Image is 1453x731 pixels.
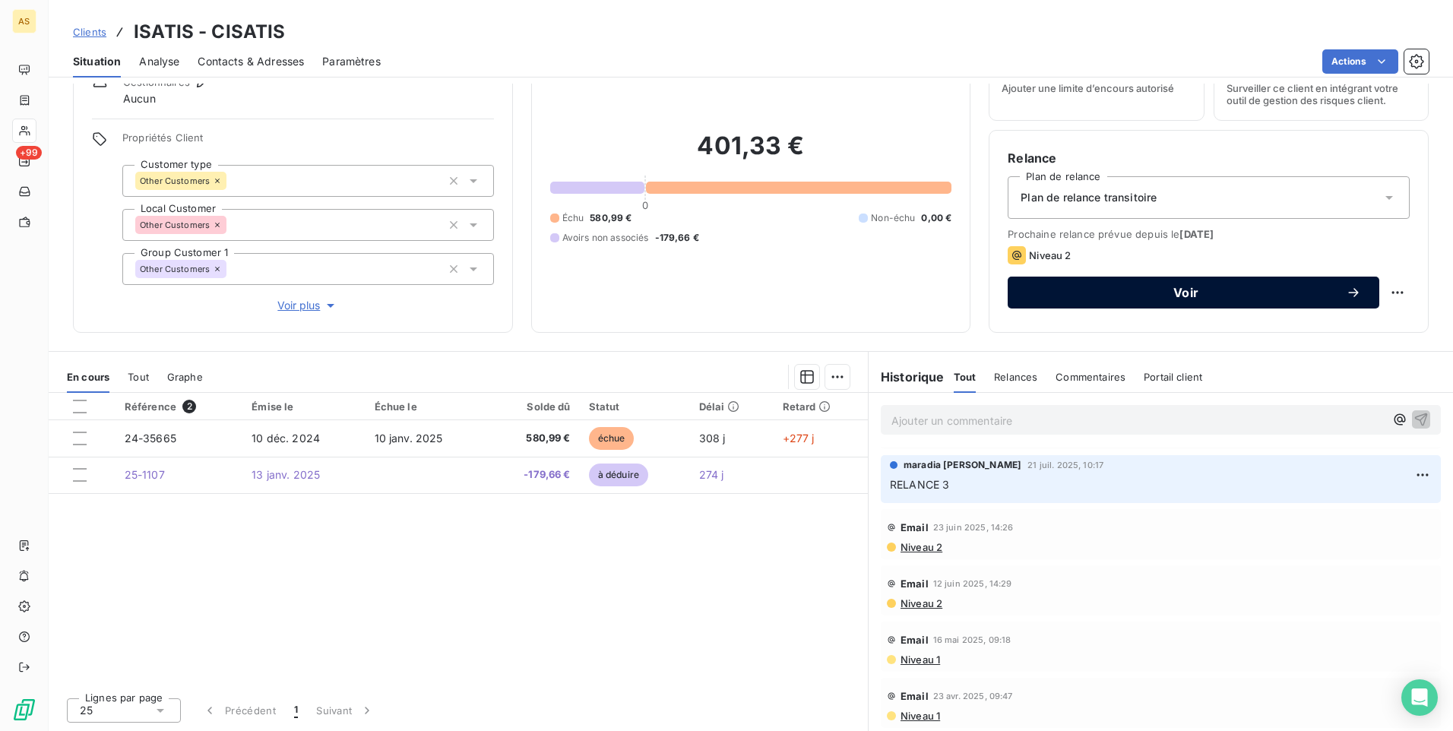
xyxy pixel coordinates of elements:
[140,220,210,229] span: Other Customers
[642,199,648,211] span: 0
[252,468,320,481] span: 13 janv. 2025
[16,146,42,160] span: +99
[134,18,285,46] h3: ISATIS - CISATIS
[589,400,681,413] div: Statut
[899,653,940,666] span: Niveau 1
[901,521,929,533] span: Email
[294,703,298,718] span: 1
[140,176,210,185] span: Other Customers
[122,297,494,314] button: Voir plus
[73,26,106,38] span: Clients
[871,211,915,225] span: Non-échu
[869,368,945,386] h6: Historique
[285,695,307,726] button: 1
[921,211,951,225] span: 0,00 €
[994,371,1037,383] span: Relances
[933,523,1014,532] span: 23 juin 2025, 14:26
[1002,82,1174,94] span: Ajouter une limite d’encours autorisé
[1144,371,1202,383] span: Portail client
[226,174,239,188] input: Ajouter une valeur
[1227,82,1416,106] span: Surveiller ce client en intégrant votre outil de gestion des risques client.
[699,400,764,413] div: Délai
[73,24,106,40] a: Clients
[1026,286,1346,299] span: Voir
[140,264,210,274] span: Other Customers
[307,695,384,726] button: Suivant
[1179,228,1214,240] span: [DATE]
[167,371,203,383] span: Graphe
[890,478,949,491] span: RELANCE 3
[80,703,93,718] span: 25
[904,458,1021,472] span: maradia [PERSON_NAME]
[899,541,942,553] span: Niveau 2
[497,400,571,413] div: Solde dû
[375,432,443,445] span: 10 janv. 2025
[226,262,239,276] input: Ajouter une valeur
[901,690,929,702] span: Email
[497,467,571,483] span: -179,66 €
[783,400,859,413] div: Retard
[322,54,381,69] span: Paramètres
[1056,371,1125,383] span: Commentaires
[122,131,494,153] span: Propriétés Client
[699,432,726,445] span: 308 j
[125,468,165,481] span: 25-1107
[1322,49,1398,74] button: Actions
[198,54,304,69] span: Contacts & Adresses
[901,578,929,590] span: Email
[375,400,479,413] div: Échue le
[1027,460,1103,470] span: 21 juil. 2025, 10:17
[1008,228,1410,240] span: Prochaine relance prévue depuis le
[1401,679,1438,716] div: Open Intercom Messenger
[550,131,952,176] h2: 401,33 €
[1029,249,1071,261] span: Niveau 2
[562,211,584,225] span: Échu
[562,231,649,245] span: Avoirs non associés
[1008,277,1379,309] button: Voir
[73,54,121,69] span: Situation
[277,298,338,313] span: Voir plus
[67,371,109,383] span: En cours
[252,400,356,413] div: Émise le
[252,432,320,445] span: 10 déc. 2024
[182,400,196,413] span: 2
[899,597,942,609] span: Niveau 2
[125,400,234,413] div: Référence
[933,635,1011,644] span: 16 mai 2025, 09:18
[954,371,977,383] span: Tout
[125,432,176,445] span: 24-35665
[123,91,156,106] span: Aucun
[193,695,285,726] button: Précédent
[226,218,239,232] input: Ajouter une valeur
[655,231,699,245] span: -179,66 €
[128,371,149,383] span: Tout
[589,427,635,450] span: échue
[589,464,648,486] span: à déduire
[590,211,632,225] span: 580,99 €
[12,698,36,722] img: Logo LeanPay
[1021,190,1157,205] span: Plan de relance transitoire
[139,54,179,69] span: Analyse
[933,691,1013,701] span: 23 avr. 2025, 09:47
[497,431,571,446] span: 580,99 €
[12,9,36,33] div: AS
[901,634,929,646] span: Email
[783,432,815,445] span: +277 j
[699,468,724,481] span: 274 j
[933,579,1012,588] span: 12 juin 2025, 14:29
[899,710,940,722] span: Niveau 1
[1008,149,1410,167] h6: Relance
